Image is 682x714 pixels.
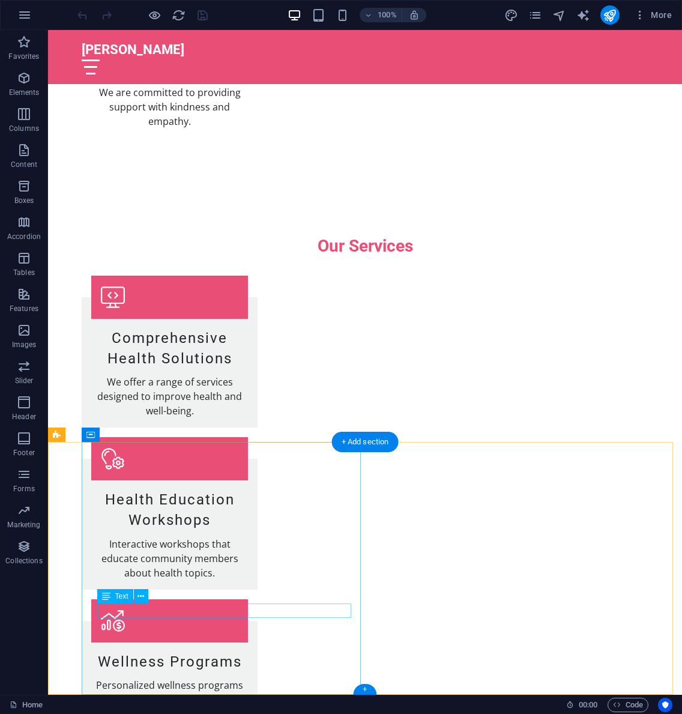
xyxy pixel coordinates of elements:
[13,268,35,277] p: Tables
[14,196,34,205] p: Boxes
[600,5,620,25] button: publish
[378,8,397,22] h6: 100%
[528,8,542,22] i: Pages (Ctrl+Alt+S)
[409,10,420,20] i: On resize automatically adjust zoom level to fit chosen device.
[579,698,597,712] span: 00 00
[12,340,37,349] p: Images
[5,556,42,566] p: Collections
[10,698,43,712] a: Click to cancel selection. Double-click to open Pages
[8,52,39,61] p: Favorites
[613,698,643,712] span: Code
[658,698,672,712] button: Usercentrics
[15,376,34,386] p: Slider
[11,160,37,169] p: Content
[587,700,589,709] span: :
[10,304,38,313] p: Features
[552,8,567,22] button: navigator
[172,8,186,22] i: Reload page
[360,8,402,22] button: 100%
[528,8,543,22] button: pages
[9,88,40,97] p: Elements
[504,8,518,22] i: Design (Ctrl+Alt+Y)
[13,484,35,494] p: Forms
[353,684,376,695] div: +
[12,412,36,422] p: Header
[504,8,519,22] button: design
[7,520,40,530] p: Marketing
[608,698,648,712] button: Code
[7,232,41,241] p: Accordion
[576,8,591,22] button: text_generator
[9,124,39,133] p: Columns
[566,698,598,712] h6: Session time
[171,8,186,22] button: reload
[147,8,161,22] button: Click here to leave preview mode and continue editing
[634,9,672,21] span: More
[629,5,677,25] button: More
[552,8,566,22] i: Navigator
[332,432,399,452] div: + Add section
[115,593,128,600] span: Text
[576,8,590,22] i: AI Writer
[13,448,35,458] p: Footer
